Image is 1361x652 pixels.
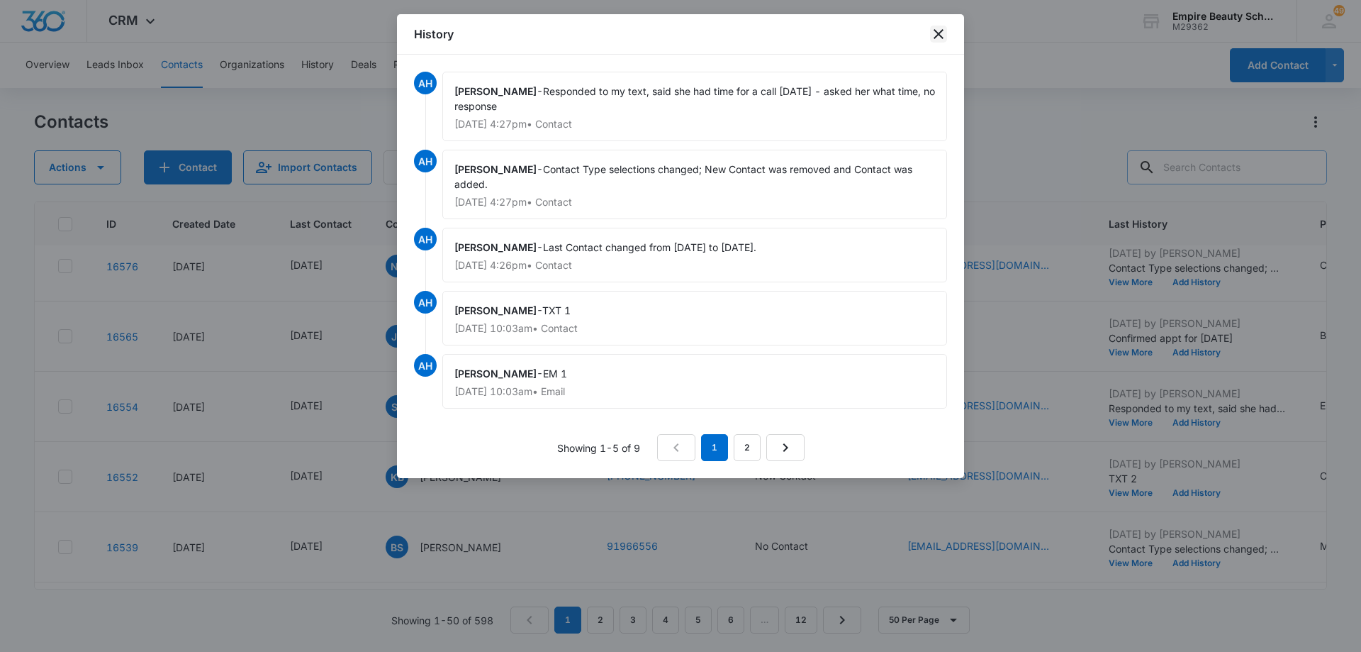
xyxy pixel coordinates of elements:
span: AH [414,150,437,172]
span: Contact Type selections changed; New Contact was removed and Contact was added. [454,163,915,190]
p: [DATE] 10:03am • Email [454,387,935,397]
span: [PERSON_NAME] [454,85,537,97]
span: AH [414,72,437,94]
span: [PERSON_NAME] [454,304,537,316]
p: [DATE] 4:26pm • Contact [454,260,935,270]
a: Page 2 [734,434,761,461]
div: - [442,72,947,141]
p: [DATE] 4:27pm • Contact [454,119,935,129]
span: TXT 1 [542,304,571,316]
span: [PERSON_NAME] [454,241,537,253]
span: AH [414,228,437,250]
nav: Pagination [657,434,805,461]
span: EM 1 [543,368,567,380]
button: close [930,26,947,43]
h1: History [414,26,454,43]
div: - [442,150,947,219]
span: [PERSON_NAME] [454,368,537,380]
span: Last Contact changed from [DATE] to [DATE]. [543,241,756,253]
span: Responded to my text, said she had time for a call [DATE] - asked her what time, no response [454,85,938,112]
span: [PERSON_NAME] [454,163,537,175]
div: - [442,228,947,282]
em: 1 [701,434,728,461]
a: Next Page [766,434,805,461]
span: AH [414,354,437,377]
span: AH [414,291,437,314]
p: [DATE] 4:27pm • Contact [454,197,935,207]
p: [DATE] 10:03am • Contact [454,324,935,333]
div: - [442,354,947,409]
div: - [442,291,947,346]
p: Showing 1-5 of 9 [557,441,640,455]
